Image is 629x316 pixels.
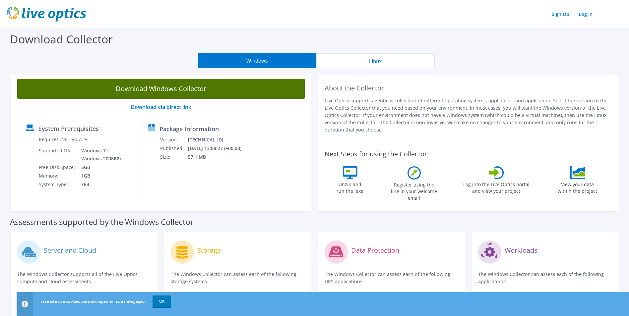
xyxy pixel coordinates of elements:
label: Data Protection [351,247,399,254]
label: Unzip and run the .exe [335,179,365,194]
p: The Windows Collector can assess each of the following storage systems. [171,271,304,285]
a: OK [153,295,171,307]
label: Server and Cloud [44,247,96,254]
td: Supported OS: [38,146,76,163]
td: Published: [160,144,188,153]
label: Log into the Live Optics portal and view your project [463,179,530,194]
label: Requires .NET V4.7.2+ [39,136,88,143]
p: The Windows Collector supports all of the Live Optics compute and cloud assessments. [17,271,151,285]
td: Windows 7+ Windows 2008R2+ [76,146,123,163]
label: Next Steps for using the Collector [325,150,427,158]
td: x64 [76,180,123,189]
td: System Type: [38,180,76,189]
button: Linux [316,53,435,68]
label: Storage [197,247,221,254]
p: Live Optics supports agentless collection of different operating systems, appliances, and applica... [325,97,612,133]
p: The Windows Collector can assess each of the following applications. [478,271,612,285]
td: [DATE] 13:08:27 (+00:00) [188,144,250,153]
a: Download via direct link [131,103,191,111]
td: Memory: [38,172,76,180]
p: The Windows Collector can assess each of the following DPS applications. [325,271,458,285]
h2: About the Collector [325,84,612,92]
label: Download Collector [10,31,113,47]
td: 57.1 MB [188,153,250,161]
td: Free Disk Space: [38,163,76,172]
a: Sign Up [548,9,573,19]
td: 1GB [76,172,123,180]
td: Version: [160,135,188,144]
td: [TECHNICAL_ID] [188,135,250,144]
span: Esse site usa cookies para acompanhar sua navegação. [40,298,146,304]
td: Size: [160,153,188,161]
a: Download Windows Collector [17,79,305,99]
button: Windows [198,53,316,68]
label: Workloads [505,247,537,254]
label: System Prerequisites [38,125,99,132]
label: View your data within the project [554,179,601,194]
label: Register using the line in your welcome email [389,180,439,201]
label: Package Information [159,126,219,132]
a: Log In [575,9,596,19]
img: live_optics_svg.svg [7,7,86,22]
label: Assessments supported by the Windows Collector [10,219,194,225]
td: 5GB [76,163,123,172]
